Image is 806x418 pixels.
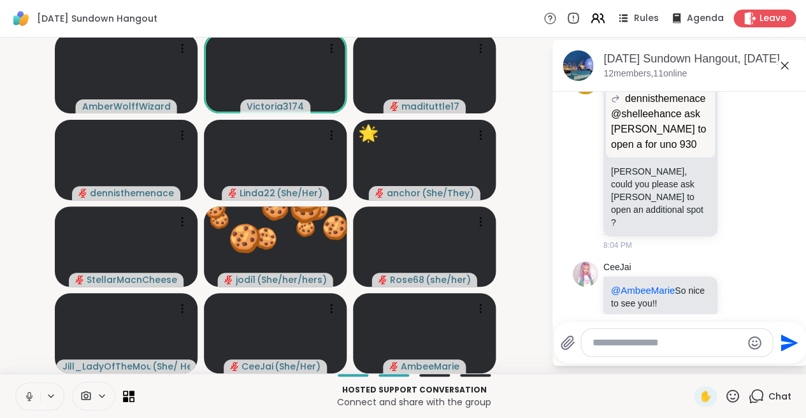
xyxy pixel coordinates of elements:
span: CeeJai [241,360,273,373]
span: Leave [759,12,786,25]
button: 🍪 [304,196,368,260]
span: anchor [387,187,421,199]
span: dennisthemenace [90,187,174,199]
span: audio-muted [75,275,84,284]
span: audio-muted [389,362,398,371]
span: ( She/her/hers ) [257,273,327,286]
div: 🌟 [358,121,378,146]
img: Sunday Sundown Hangout, Sep 14 [563,50,593,81]
p: So nice to see you!! [611,284,710,310]
span: dennisthemenace [625,91,705,106]
span: audio-muted [224,275,233,284]
span: @AmbeeMarie [611,285,675,296]
img: https://sharewell-space-live.sfo3.digitaloceanspaces.com/user-generated/319f92ac-30dd-45a4-9c55-e... [573,261,598,287]
span: madituttle17 [401,100,459,113]
button: 🍪 [251,184,299,231]
span: ( she/her ) [426,273,471,286]
a: CeeJai [603,261,631,274]
button: 🍪 [207,200,283,276]
span: ( She/Her ) [277,187,322,199]
span: audio-muted [378,275,387,284]
span: AmbeeMarie [401,360,459,373]
span: Agenda [686,12,723,25]
img: ShareWell Logomark [10,8,32,29]
span: audio-muted [390,102,399,111]
span: StellarMacnCheese [87,273,177,286]
button: Emoji picker [747,335,762,350]
span: audio-muted [78,189,87,198]
span: ✋ [699,389,712,404]
span: jodi1 [236,273,255,286]
span: AmberWolffWizard [82,100,171,113]
span: Victoria3174 [247,100,304,113]
button: Send [773,328,802,357]
p: Hosted support conversation [142,384,686,396]
span: 8:04 PM [603,240,632,251]
span: [DATE] Sundown Hangout [37,12,157,25]
p: Connect and share with the group [142,396,686,408]
p: [PERSON_NAME], could you please ask [PERSON_NAME] to open an additional spot ? [611,165,710,229]
button: 🍪 [188,181,241,234]
span: ( She/ Her ) [152,360,190,373]
span: Jill_LadyOfTheMountain [62,360,150,373]
textarea: Type your message [593,336,741,349]
span: Rules [633,12,658,25]
span: audio-muted [228,189,237,198]
span: Linda22 [240,187,275,199]
span: ( She/They ) [422,187,474,199]
span: Rose68 [390,273,424,286]
span: ( She/Her ) [275,360,320,373]
span: Chat [768,390,791,403]
span: audio-muted [230,362,239,371]
span: audio-muted [375,189,384,198]
p: 12 members, 11 online [603,68,687,80]
div: [DATE] Sundown Hangout, [DATE] [603,51,797,67]
p: @shelleehance ask [PERSON_NAME] to open a for uno 930 [611,106,710,152]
